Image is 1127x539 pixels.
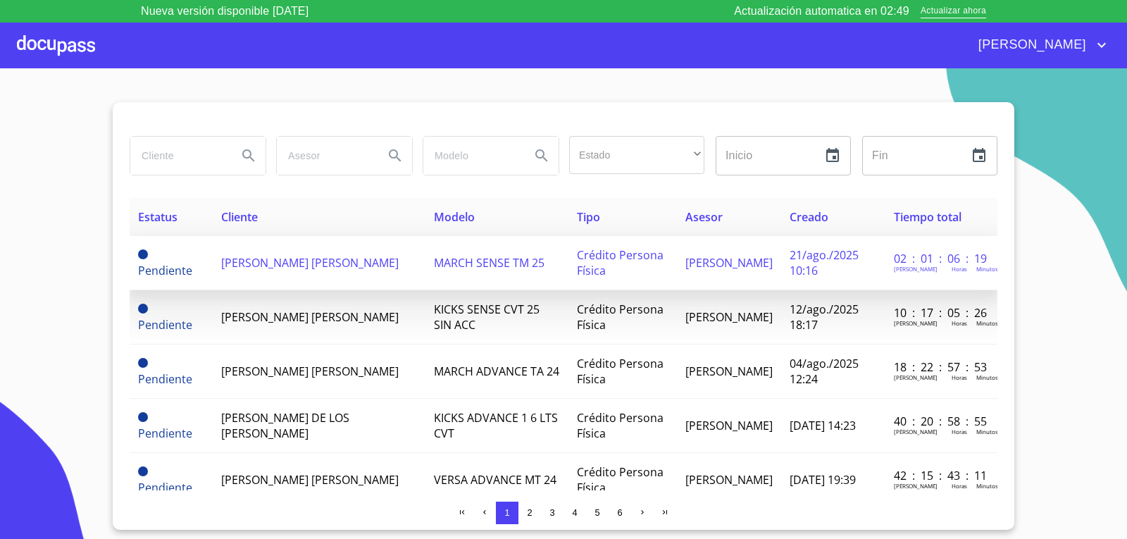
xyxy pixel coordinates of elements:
span: [PERSON_NAME] [685,418,773,433]
span: Pendiente [138,466,148,476]
span: Crédito Persona Física [577,302,664,333]
span: Pendiente [138,358,148,368]
p: Horas [952,482,967,490]
p: Horas [952,265,967,273]
span: Pendiente [138,480,192,495]
p: [PERSON_NAME] [894,373,938,381]
span: Pendiente [138,249,148,259]
span: Estatus [138,209,178,225]
span: 12/ago./2025 18:17 [790,302,859,333]
span: Crédito Persona Física [577,247,664,278]
span: KICKS ADVANCE 1 6 LTS CVT [434,410,558,441]
button: Search [378,139,412,173]
span: 04/ago./2025 12:24 [790,356,859,387]
span: [PERSON_NAME] [685,364,773,379]
span: 5 [594,507,599,518]
span: [DATE] 14:23 [790,418,856,433]
span: [PERSON_NAME] DE LOS [PERSON_NAME] [221,410,349,441]
span: [PERSON_NAME] [PERSON_NAME] [221,472,399,488]
span: Actualizar ahora [921,4,986,19]
p: 18 : 22 : 57 : 53 [894,359,989,375]
span: 1 [504,507,509,518]
span: [PERSON_NAME] [968,34,1093,56]
button: 6 [609,502,631,524]
span: Crédito Persona Física [577,464,664,495]
span: KICKS SENSE CVT 25 SIN ACC [434,302,540,333]
span: Cliente [221,209,258,225]
input: search [423,137,519,175]
p: 02 : 01 : 06 : 19 [894,251,989,266]
span: Tipo [577,209,600,225]
span: 21/ago./2025 10:16 [790,247,859,278]
button: 5 [586,502,609,524]
p: Horas [952,319,967,327]
div: ​ [569,136,704,174]
span: Pendiente [138,371,192,387]
span: [PERSON_NAME] [PERSON_NAME] [221,255,399,271]
span: Crédito Persona Física [577,356,664,387]
button: 3 [541,502,563,524]
p: Minutos [976,373,998,381]
button: 1 [496,502,518,524]
p: Horas [952,428,967,435]
p: Minutos [976,319,998,327]
p: Nueva versión disponible [DATE] [141,3,309,20]
p: Minutos [976,428,998,435]
p: 10 : 17 : 05 : 26 [894,305,989,321]
p: Minutos [976,482,998,490]
button: account of current user [968,34,1110,56]
button: 4 [563,502,586,524]
span: Creado [790,209,828,225]
p: [PERSON_NAME] [894,428,938,435]
span: [PERSON_NAME] [PERSON_NAME] [221,364,399,379]
span: 2 [527,507,532,518]
p: [PERSON_NAME] [894,482,938,490]
p: Minutos [976,265,998,273]
button: Search [525,139,559,173]
span: Asesor [685,209,723,225]
button: Search [232,139,266,173]
span: Pendiente [138,304,148,314]
p: Horas [952,373,967,381]
span: Pendiente [138,263,192,278]
span: MARCH ADVANCE TA 24 [434,364,559,379]
span: VERSA ADVANCE MT 24 [434,472,556,488]
p: 42 : 15 : 43 : 11 [894,468,989,483]
span: Crédito Persona Física [577,410,664,441]
span: MARCH SENSE TM 25 [434,255,544,271]
p: [PERSON_NAME] [894,265,938,273]
span: 4 [572,507,577,518]
button: 2 [518,502,541,524]
input: search [130,137,226,175]
p: 40 : 20 : 58 : 55 [894,414,989,429]
span: Pendiente [138,426,192,441]
span: [PERSON_NAME] [685,309,773,325]
span: Modelo [434,209,475,225]
span: [DATE] 19:39 [790,472,856,488]
span: [PERSON_NAME] [PERSON_NAME] [221,309,399,325]
input: search [277,137,373,175]
p: Actualización automatica en 02:49 [734,3,909,20]
span: Tiempo total [894,209,961,225]
span: Pendiente [138,317,192,333]
span: 6 [617,507,622,518]
span: Pendiente [138,412,148,422]
span: 3 [549,507,554,518]
p: [PERSON_NAME] [894,319,938,327]
span: [PERSON_NAME] [685,255,773,271]
span: [PERSON_NAME] [685,472,773,488]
